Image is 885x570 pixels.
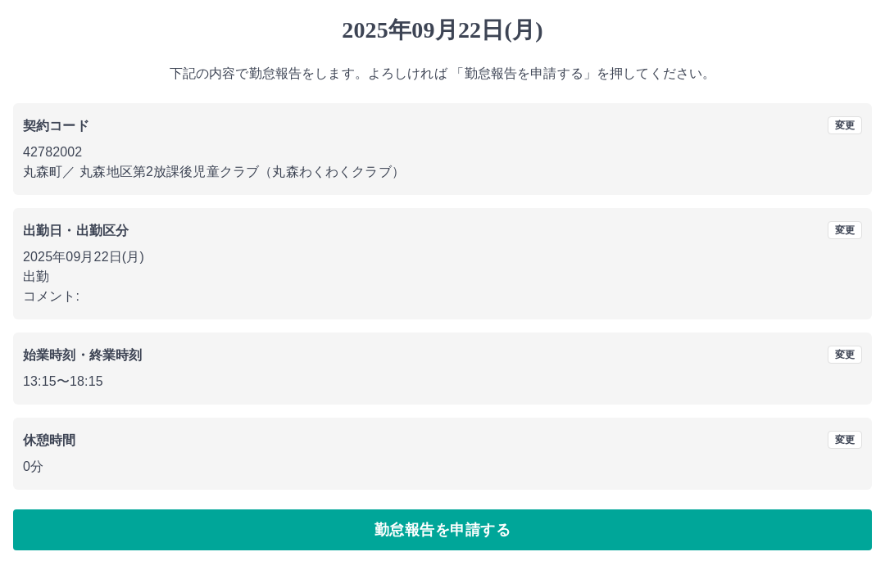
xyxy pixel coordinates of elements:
[828,222,862,240] button: 変更
[23,163,862,183] p: 丸森町 ／ 丸森地区第2放課後児童クラブ（丸森わくわくクラブ）
[23,120,89,133] b: 契約コード
[23,268,862,287] p: 出勤
[828,432,862,450] button: 変更
[23,349,142,363] b: 始業時刻・終業時刻
[23,248,862,268] p: 2025年09月22日(月)
[23,458,862,477] p: 0分
[13,65,872,84] p: 下記の内容で勤怠報告をします。よろしければ 「勤怠報告を申請する」を押してください。
[23,143,862,163] p: 42782002
[828,346,862,364] button: 変更
[828,117,862,135] button: 変更
[23,373,862,392] p: 13:15 〜 18:15
[23,434,76,448] b: 休憩時間
[23,287,862,307] p: コメント:
[13,510,872,551] button: 勤怠報告を申請する
[23,224,129,238] b: 出勤日・出勤区分
[13,17,872,45] h1: 2025年09月22日(月)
